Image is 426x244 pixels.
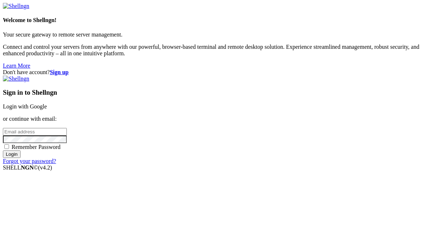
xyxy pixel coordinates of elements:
[3,89,423,97] h3: Sign in to Shellngn
[3,150,21,158] input: Login
[3,31,423,38] p: Your secure gateway to remote server management.
[12,144,61,150] span: Remember Password
[3,158,56,164] a: Forgot your password?
[4,144,9,149] input: Remember Password
[3,164,52,171] span: SHELL ©
[3,17,423,23] h4: Welcome to Shellngn!
[3,63,30,69] a: Learn More
[50,69,69,75] a: Sign up
[3,116,423,122] p: or continue with email:
[3,69,423,76] div: Don't have account?
[3,44,423,57] p: Connect and control your servers from anywhere with our powerful, browser-based terminal and remo...
[3,103,47,110] a: Login with Google
[38,164,52,171] span: 4.2.0
[3,128,67,136] input: Email address
[3,3,29,9] img: Shellngn
[3,76,29,82] img: Shellngn
[21,164,34,171] b: NGN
